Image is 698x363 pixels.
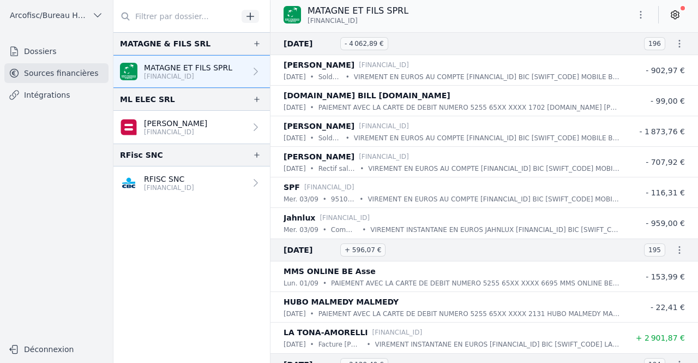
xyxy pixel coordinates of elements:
[144,62,232,73] p: MATAGNE ET FILS SPRL
[144,128,207,136] p: [FINANCIAL_ID]
[636,334,685,342] span: + 2 901,87 €
[368,163,619,174] p: VIREMENT EN EUROS AU COMPTE [FINANCIAL_ID] BIC [SWIFT_CODE] MOBILE BANKING [PERSON_NAME] COMMUNIC...
[318,133,341,144] p: Solde salaire [DATE]
[646,66,685,75] span: - 902,97 €
[284,295,399,308] p: HUBO MALMEDY MALMEDY
[284,133,306,144] p: [DATE]
[304,182,354,193] p: [FINANCIAL_ID]
[331,224,358,235] p: Commande Ref.:CO2509-1089
[646,188,685,197] span: - 116,31 €
[120,148,163,162] div: RFisc SNC
[284,102,306,113] p: [DATE]
[284,37,336,50] span: [DATE]
[359,121,409,132] p: [FINANCIAL_ID]
[120,93,175,106] div: ML ELEC SRL
[331,194,355,205] p: 95101424146/SAISIE
[346,133,350,144] div: •
[320,212,370,223] p: [FINANCIAL_ID]
[323,194,327,205] div: •
[284,243,336,257] span: [DATE]
[368,194,619,205] p: VIREMENT EN EUROS AU COMPTE [FINANCIAL_ID] BIC [SWIFT_CODE] MOBILE BANKING SPF COMMUNICATION : 95...
[318,102,619,113] p: PAIEMENT AVEC LA CARTE DE DEBIT NUMERO 5255 65XX XXXX 1702 [DOMAIN_NAME] [PERSON_NAME] (REPUB.) [...
[366,339,370,350] div: •
[646,219,685,228] span: - 959,00 €
[284,211,315,224] p: Jahnlux
[284,120,354,133] p: [PERSON_NAME]
[644,37,665,50] span: 196
[310,133,314,144] div: •
[284,326,368,339] p: LA TONA-AMORELLI
[323,278,327,289] div: •
[284,181,300,194] p: SPF
[359,151,409,162] p: [FINANCIAL_ID]
[340,37,388,50] span: - 4 062,89 €
[120,118,137,136] img: belfius-1.png
[354,72,619,82] p: VIREMENT EN EUROS AU COMPTE [FINANCIAL_ID] BIC [SWIFT_CODE] MOBILE BANKING [PERSON_NAME] COMMUNIC...
[354,133,619,144] p: VIREMENT EN EUROS AU COMPTE [FINANCIAL_ID] BIC [SWIFT_CODE] MOBILE BANKING [PERSON_NAME] COMMUNIC...
[120,63,137,80] img: BNP_BE_BUSINESS_GEBABEBB.png
[284,150,354,163] p: [PERSON_NAME]
[651,97,685,105] span: - 99,00 €
[308,16,358,25] span: [FINANCIAL_ID]
[331,278,619,289] p: PAIEMENT AVEC LA CARTE DE DEBIT NUMERO 5255 65XX XXXX 6695 MMS ONLINE BE ASSE [DATE] BANCONTACT R...
[318,72,341,82] p: Solde salaire [DATE]
[308,4,408,17] p: MATAGNE ET FILS SPRL
[318,308,619,319] p: PAIEMENT AVEC LA CARTE DE DEBIT NUMERO 5255 65XX XXXX 2131 HUBO MALMEDY MALMEDY [DATE] BANCONTACT...
[4,7,109,24] button: Arcofisc/Bureau Haot
[144,72,232,81] p: [FINANCIAL_ID]
[113,111,270,144] a: [PERSON_NAME] [FINANCIAL_ID]
[310,339,314,350] div: •
[284,265,376,278] p: MMS ONLINE BE Asse
[284,308,306,319] p: [DATE]
[284,194,318,205] p: mer. 03/09
[346,72,350,82] div: •
[4,41,109,61] a: Dossiers
[318,163,356,174] p: Rectif salaire [DATE] - du 07 au 11/07
[284,339,306,350] p: [DATE]
[362,224,366,235] div: •
[310,163,314,174] div: •
[646,272,685,281] span: - 153,99 €
[360,163,364,174] div: •
[4,63,109,83] a: Sources financières
[4,85,109,105] a: Intégrations
[359,59,409,70] p: [FINANCIAL_ID]
[120,37,210,50] div: MATAGNE & FILS SRL
[375,339,619,350] p: VIREMENT INSTANTANE EN EUROS [FINANCIAL_ID] BIC [SWIFT_CODE] LA TONA-AMORELLI [STREET_ADDRESS] D'...
[113,55,270,88] a: MATAGNE ET FILS SPRL [FINANCIAL_ID]
[144,118,207,129] p: [PERSON_NAME]
[284,72,306,82] p: [DATE]
[372,327,423,338] p: [FINANCIAL_ID]
[646,158,685,166] span: - 707,92 €
[284,89,450,102] p: [DOMAIN_NAME] BILL [DOMAIN_NAME]
[318,339,363,350] p: Facture [PHONE_NUMBER][DATE] fin de chantier La Tona
[284,278,318,289] p: lun. 01/09
[4,341,109,358] button: Déconnexion
[113,166,270,199] a: RFISC SNC [FINANCIAL_ID]
[310,102,314,113] div: •
[340,243,386,257] span: + 596,07 €
[310,308,314,319] div: •
[284,224,318,235] p: mer. 03/09
[639,127,685,136] span: - 1 873,76 €
[310,72,314,82] div: •
[284,58,354,72] p: [PERSON_NAME]
[323,224,327,235] div: •
[10,10,88,21] span: Arcofisc/Bureau Haot
[284,6,301,23] img: BNP_BE_BUSINESS_GEBABEBB.png
[284,163,306,174] p: [DATE]
[113,7,238,26] input: Filtrer par dossier...
[644,243,665,257] span: 195
[359,194,363,205] div: •
[120,174,137,192] img: CBC_CREGBEBB.png
[144,174,194,185] p: RFISC SNC
[144,183,194,192] p: [FINANCIAL_ID]
[651,303,685,312] span: - 22,41 €
[370,224,619,235] p: VIREMENT INSTANTANE EN EUROS JAHNLUX [FINANCIAL_ID] BIC [SWIFT_CODE] VIA MOBILE BANKING VOTRE REF...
